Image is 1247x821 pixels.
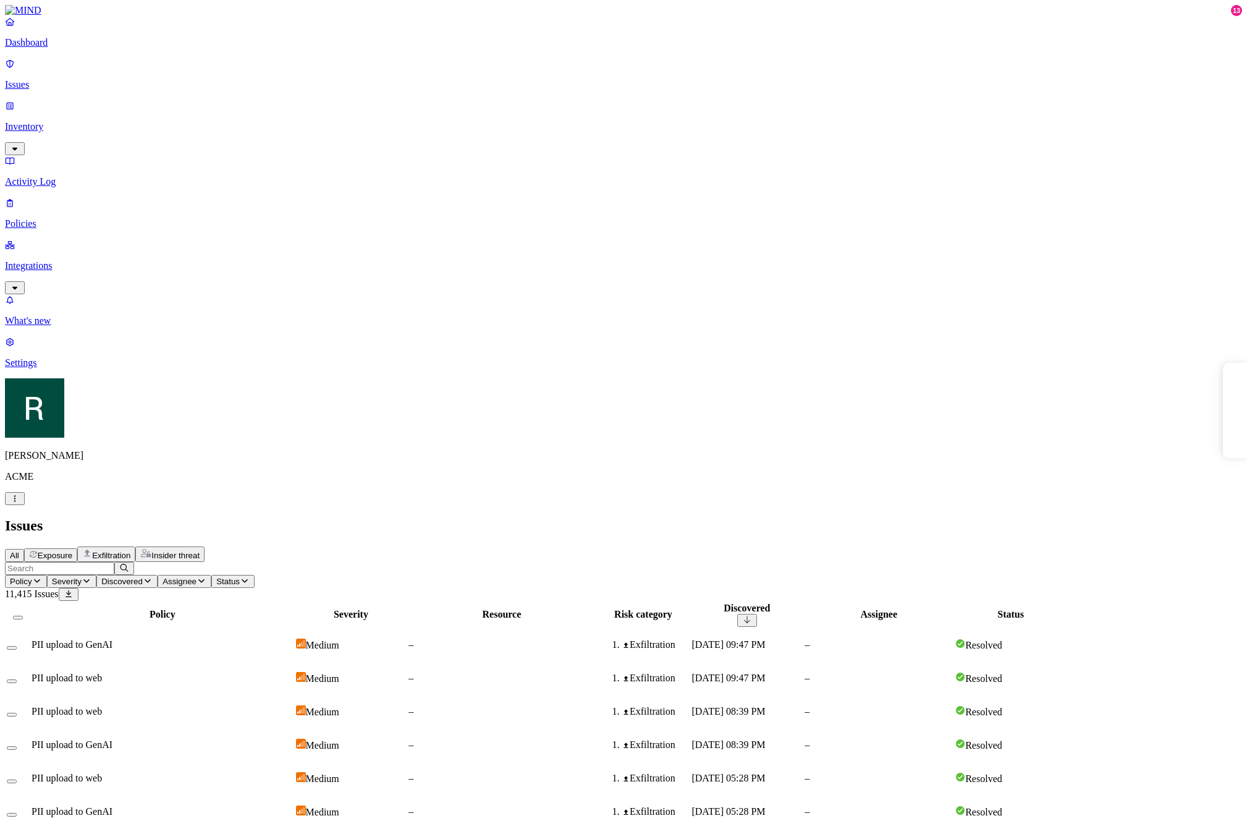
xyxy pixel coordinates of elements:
[38,551,72,560] span: Exposure
[5,121,1242,132] p: Inventory
[32,773,102,783] span: PII upload to web
[955,672,965,682] img: status-resolved
[408,609,594,620] div: Resource
[101,577,143,586] span: Discovered
[408,639,413,650] span: –
[5,239,1242,292] a: Integrations
[52,577,82,586] span: Severity
[296,609,407,620] div: Severity
[691,673,765,683] span: [DATE] 09:47 PM
[7,679,17,683] button: Select row
[216,577,240,586] span: Status
[151,551,200,560] span: Insider threat
[5,260,1242,271] p: Integrations
[691,739,765,750] span: [DATE] 08:39 PM
[10,551,19,560] span: All
[5,589,59,599] span: 11,415 Issues
[296,806,306,815] img: severity-medium
[5,176,1242,187] p: Activity Log
[5,155,1242,187] a: Activity Log
[5,471,1242,482] p: ACME
[965,707,1002,717] span: Resolved
[622,706,690,717] div: Exfiltration
[622,673,690,684] div: Exfiltration
[955,705,965,715] img: status-resolved
[5,562,114,575] input: Search
[805,609,953,620] div: Assignee
[32,673,102,683] span: PII upload to web
[296,672,306,682] img: severity-medium
[5,357,1242,368] p: Settings
[5,378,64,438] img: Ron Rabinovich
[622,773,690,784] div: Exfiltration
[5,450,1242,461] p: [PERSON_NAME]
[7,780,17,783] button: Select row
[955,739,965,749] img: status-resolved
[296,705,306,715] img: severity-medium
[5,100,1242,153] a: Inventory
[5,5,41,16] img: MIND
[306,640,339,650] span: Medium
[7,813,17,817] button: Select row
[805,673,809,683] span: –
[296,772,306,782] img: severity-medium
[32,639,112,650] span: PII upload to GenAI
[408,673,413,683] span: –
[955,639,965,649] img: status-resolved
[805,806,809,817] span: –
[7,746,17,750] button: Select row
[306,740,339,751] span: Medium
[5,294,1242,326] a: What's new
[408,806,413,817] span: –
[5,58,1242,90] a: Issues
[32,806,112,817] span: PII upload to GenAI
[32,609,294,620] div: Policy
[5,79,1242,90] p: Issues
[92,551,130,560] span: Exfiltration
[965,740,1002,751] span: Resolved
[691,806,765,817] span: [DATE] 05:28 PM
[163,577,197,586] span: Assignee
[13,616,23,619] button: Select all
[10,577,32,586] span: Policy
[622,639,690,650] div: Exfiltration
[5,197,1242,229] a: Policies
[955,772,965,782] img: status-resolved
[5,336,1242,368] a: Settings
[5,16,1242,48] a: Dashboard
[296,639,306,649] img: severity-medium
[306,707,339,717] span: Medium
[306,673,339,684] span: Medium
[5,517,1242,534] h2: Issues
[306,773,339,784] span: Medium
[32,706,102,717] span: PII upload to web
[408,706,413,717] span: –
[5,315,1242,326] p: What's new
[805,639,809,650] span: –
[5,218,1242,229] p: Policies
[296,739,306,749] img: severity-medium
[955,806,965,815] img: status-resolved
[622,739,690,751] div: Exfiltration
[691,639,765,650] span: [DATE] 09:47 PM
[965,640,1002,650] span: Resolved
[965,807,1002,817] span: Resolved
[5,5,1242,16] a: MIND
[408,773,413,783] span: –
[805,773,809,783] span: –
[7,646,17,650] button: Select row
[965,773,1002,784] span: Resolved
[1231,5,1242,16] div: 13
[598,609,690,620] div: Risk category
[805,739,809,750] span: –
[622,806,690,817] div: Exfiltration
[691,603,802,614] div: Discovered
[306,807,339,817] span: Medium
[805,706,809,717] span: –
[7,713,17,717] button: Select row
[5,37,1242,48] p: Dashboard
[691,706,765,717] span: [DATE] 08:39 PM
[965,673,1002,684] span: Resolved
[408,739,413,750] span: –
[32,739,112,750] span: PII upload to GenAI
